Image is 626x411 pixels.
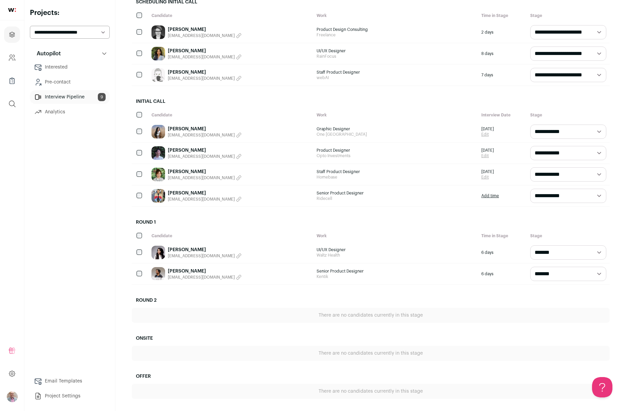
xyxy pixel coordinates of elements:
[317,247,475,253] span: UI/UX Designer
[317,196,475,201] span: Ridecell
[151,47,165,60] img: f0791d62dd61cf0cb098b18c74c872efae5d6fb4cb275e4c071d00a038c40bfc
[148,109,313,121] div: Candidate
[527,230,610,242] div: Stage
[317,32,475,38] span: Freelance
[33,50,61,58] p: Autopilot
[168,126,242,132] a: [PERSON_NAME]
[30,105,110,119] a: Analytics
[481,148,494,153] span: [DATE]
[168,275,235,280] span: [EMAIL_ADDRESS][DOMAIN_NAME]
[168,197,242,202] button: [EMAIL_ADDRESS][DOMAIN_NAME]
[30,47,110,60] button: Autopilot
[30,90,110,104] a: Interview Pipeline9
[168,253,235,259] span: [EMAIL_ADDRESS][DOMAIN_NAME]
[168,26,242,33] a: [PERSON_NAME]
[481,169,494,174] span: [DATE]
[481,132,494,137] a: Edit
[592,377,612,397] iframe: Help Scout Beacon - Open
[30,60,110,74] a: Interested
[317,54,475,59] span: RainFocus
[168,76,235,81] span: [EMAIL_ADDRESS][DOMAIN_NAME]
[317,148,475,153] span: Product Designer
[317,268,475,274] span: Senior Product Designer
[313,109,478,121] div: Work
[151,246,165,259] img: 3464b5f0d69d55cb19bb21c55f165d7d8c3bc2782721787bdfbdec8ca41e68bc.jpg
[132,215,610,230] h2: Round 1
[317,274,475,279] span: Kentik
[527,109,610,121] div: Stage
[168,253,242,259] button: [EMAIL_ADDRESS][DOMAIN_NAME]
[478,22,527,43] div: 2 days
[168,48,242,54] a: [PERSON_NAME]
[168,175,242,181] button: [EMAIL_ADDRESS][DOMAIN_NAME]
[168,76,242,81] button: [EMAIL_ADDRESS][DOMAIN_NAME]
[168,268,242,275] a: [PERSON_NAME]
[481,153,494,158] a: Edit
[168,168,242,175] a: [PERSON_NAME]
[527,10,610,22] div: Stage
[4,50,20,66] a: Company and ATS Settings
[132,308,610,323] div: There are no candidates currently in this stage
[317,75,475,80] span: webAI
[168,197,235,202] span: [EMAIL_ADDRESS][DOMAIN_NAME]
[132,293,610,308] h2: Round 2
[30,75,110,89] a: Pre-contact
[168,190,242,197] a: [PERSON_NAME]
[151,25,165,39] img: b96de4fee0d12bbad2186ecff1f8e4a5042e6adbd10402dea4a9c304f0eafd9b
[481,174,494,180] a: Edit
[151,68,165,82] img: bc0f2dd1cd7c1dc5f50fea2665ffb984f117bd8caa966ac21e66c1757f0bda83.jpg
[168,154,235,159] span: [EMAIL_ADDRESS][DOMAIN_NAME]
[151,168,165,181] img: c16ebb044e92706b27cbcb955fae1cbb287f7e35707383e424d2f7ce0c0a8790.jpg
[478,64,527,86] div: 7 days
[313,230,478,242] div: Work
[478,230,527,242] div: Time in Stage
[30,374,110,388] a: Email Templates
[168,246,242,253] a: [PERSON_NAME]
[313,10,478,22] div: Work
[168,275,242,280] button: [EMAIL_ADDRESS][DOMAIN_NAME]
[168,69,242,76] a: [PERSON_NAME]
[98,93,106,101] span: 9
[132,384,610,399] div: There are no candidates currently in this stage
[30,389,110,403] a: Project Settings
[132,346,610,361] div: There are no candidates currently in this stage
[478,242,527,263] div: 6 days
[317,174,475,180] span: Homebase
[132,94,610,109] h2: Initial Call
[30,8,110,18] h2: Projects:
[317,153,475,158] span: Opto Investments
[151,267,165,281] img: 28bdae713c97c85241c8a7b873ea6481468f46b137836f471bb6aefffc22a3cb
[317,253,475,258] span: Waltz Health
[317,48,475,54] span: UI/UX Designer
[317,126,475,132] span: Graphic Designer
[481,126,494,132] span: [DATE]
[132,331,610,346] h2: Onsite
[7,391,18,402] img: 190284-medium_jpg
[478,109,527,121] div: Interview Date
[8,8,16,12] img: wellfound-shorthand-0d5821cbd27db2630d0214b213865d53afaa358527fdda9d0ea32b1df1b89c2c.svg
[148,230,313,242] div: Candidate
[168,154,242,159] button: [EMAIL_ADDRESS][DOMAIN_NAME]
[317,190,475,196] span: Senior Product Designer
[168,175,235,181] span: [EMAIL_ADDRESS][DOMAIN_NAME]
[478,43,527,64] div: 8 days
[481,193,499,199] a: Add time
[478,263,527,284] div: 6 days
[478,10,527,22] div: Time in Stage
[132,369,610,384] h2: Offer
[168,54,235,60] span: [EMAIL_ADDRESS][DOMAIN_NAME]
[168,33,235,38] span: [EMAIL_ADDRESS][DOMAIN_NAME]
[4,73,20,89] a: Company Lists
[317,132,475,137] span: One [GEOGRAPHIC_DATA]
[151,125,165,138] img: 6901ca6cfa391a3a498f521af44ca5f07cb8fafd37a5688c63ebb64bb4dae2f3.jpg
[168,33,242,38] button: [EMAIL_ADDRESS][DOMAIN_NAME]
[4,26,20,43] a: Projects
[317,70,475,75] span: Staff Product Designer
[317,27,475,32] span: Product Design Consulting
[168,132,235,138] span: [EMAIL_ADDRESS][DOMAIN_NAME]
[151,146,165,160] img: 7558af307f45821771a2efc083dab2f9efca6b3a9aca03571cdcf8faf47b292f.jpg
[148,10,313,22] div: Candidate
[168,132,242,138] button: [EMAIL_ADDRESS][DOMAIN_NAME]
[7,391,18,402] button: Open dropdown
[168,147,242,154] a: [PERSON_NAME]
